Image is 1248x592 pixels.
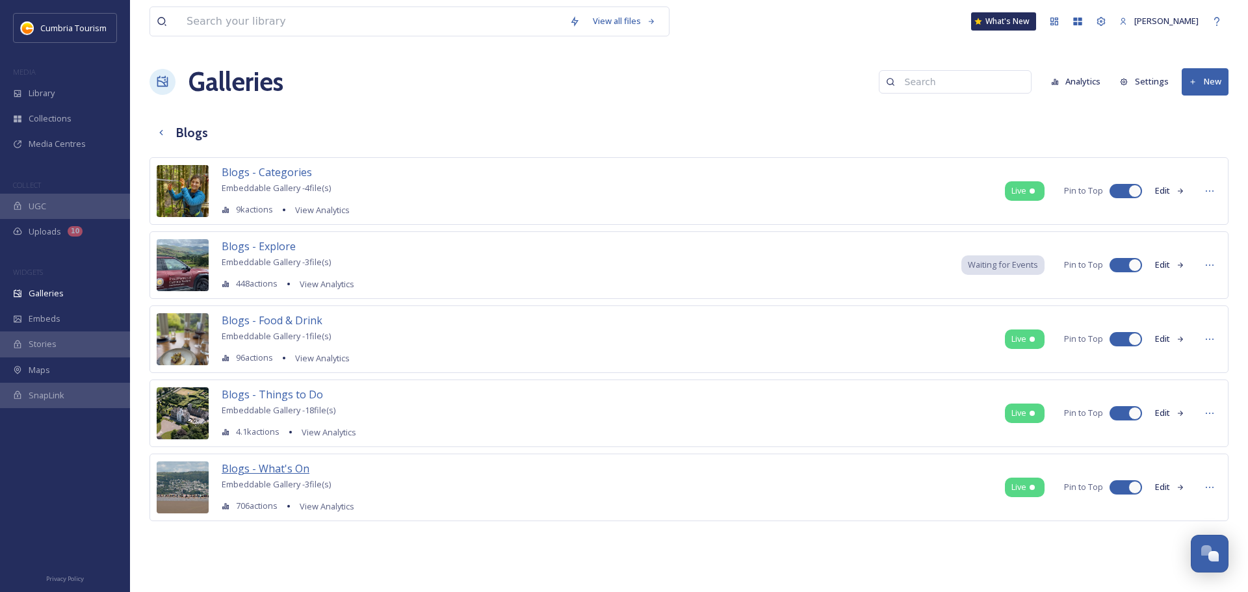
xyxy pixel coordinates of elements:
span: Galleries [29,287,64,300]
img: 9feb3841-b903-4f70-b3e0-97f2011e5ff0.jpg [157,239,209,291]
a: [PERSON_NAME] [1113,8,1205,34]
span: 4.1k actions [236,426,279,438]
span: Embeds [29,313,60,325]
span: View Analytics [302,426,356,438]
span: Media Centres [29,138,86,150]
span: Pin to Top [1064,185,1103,197]
button: Edit [1149,178,1191,203]
span: Blogs - Things to Do [222,387,323,402]
h3: Blogs [176,123,208,142]
span: Embeddable Gallery - 4 file(s) [222,182,331,194]
span: [PERSON_NAME] [1134,15,1199,27]
span: Uploads [29,225,61,238]
span: Collections [29,112,71,125]
span: Cumbria Tourism [40,22,107,34]
a: Galleries [188,62,283,101]
span: SnapLink [29,389,64,402]
span: View Analytics [300,500,354,512]
button: Edit [1149,252,1191,277]
span: 706 actions [236,500,278,512]
span: Blogs - Categories [222,165,312,179]
span: Pin to Top [1064,259,1103,271]
input: Search your library [180,7,563,36]
div: 10 [68,226,83,237]
a: Analytics [1045,69,1114,94]
img: CUMBRIATOURISM_240608_PaulMitchell_WhinlatterGoApe_-97.jpg [157,165,209,217]
span: 96 actions [236,352,273,364]
a: What's New [971,12,1036,31]
span: Live [1011,185,1026,197]
input: Search [898,69,1024,95]
a: View Analytics [295,424,356,440]
button: Analytics [1045,69,1108,94]
span: Pin to Top [1064,481,1103,493]
img: 33bef2c3-eadb-4550-8776-94fd2664c711.jpg [157,387,209,439]
img: a94c35f3-d735-4771-aff4-2cd7083ac4df.jpg [157,313,209,365]
a: View Analytics [289,202,350,218]
img: images.jpg [21,21,34,34]
span: Embeddable Gallery - 3 file(s) [222,256,331,268]
button: Open Chat [1191,535,1228,573]
img: 6dceabbd-7d48-4c63-98dd-9403a92611dd.jpg [157,461,209,513]
span: COLLECT [13,180,41,190]
a: View Analytics [289,350,350,366]
span: Library [29,87,55,99]
span: Blogs - Food & Drink [222,313,322,328]
a: View Analytics [293,498,354,514]
a: Privacy Policy [46,570,84,586]
a: View all files [586,8,662,34]
span: Live [1011,407,1026,419]
span: Embeddable Gallery - 3 file(s) [222,478,331,490]
span: UGC [29,200,46,212]
span: Stories [29,338,57,350]
button: Settings [1113,69,1175,94]
button: Edit [1149,474,1191,500]
span: Waiting for Events [968,259,1038,271]
a: View Analytics [293,276,354,292]
span: Live [1011,481,1026,493]
span: Pin to Top [1064,407,1103,419]
span: Embeddable Gallery - 18 file(s) [222,404,335,416]
button: Edit [1149,400,1191,426]
span: Blogs - What's On [222,461,309,476]
span: WIDGETS [13,267,43,277]
span: Embeddable Gallery - 1 file(s) [222,330,331,342]
span: Pin to Top [1064,333,1103,345]
button: Edit [1149,326,1191,352]
span: View Analytics [295,204,350,216]
span: Maps [29,364,50,376]
span: Blogs - Explore [222,239,296,253]
span: Privacy Policy [46,574,84,583]
button: New [1182,68,1228,95]
span: View Analytics [300,278,354,290]
span: MEDIA [13,67,36,77]
a: Settings [1113,69,1182,94]
span: 9k actions [236,203,273,216]
span: Live [1011,333,1026,345]
span: 448 actions [236,277,278,290]
span: View Analytics [295,352,350,364]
